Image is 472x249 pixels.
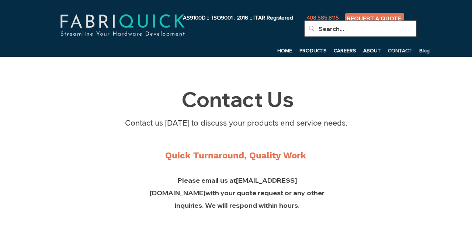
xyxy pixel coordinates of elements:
span: Contact Us [181,86,294,112]
a: REQUEST A QUOTE [345,13,404,24]
span: AS9100D :: ISO9001 : 2016 :: ITAR Registered [183,14,293,21]
span: 408.585.8115 [307,14,339,21]
span: REQUEST A QUOTE [347,15,401,22]
img: fabriquick-logo-colors-adjusted.png [33,6,212,45]
a: PRODUCTS [296,45,330,56]
a: ABOUT [360,45,384,56]
span: Quick Turnaround, Quality Work [165,150,306,161]
a: HOME [274,45,296,56]
a: CONTACT [384,45,416,56]
span: Contact us [DATE] to discuss your products and service needs. [125,119,347,127]
a: Blog [416,45,433,56]
span: Please email us at with your quote request or any other inquiries. We will respond within hours. [150,176,324,210]
input: Search... [319,21,401,37]
a: CAREERS [330,45,360,56]
nav: Site [176,45,433,56]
